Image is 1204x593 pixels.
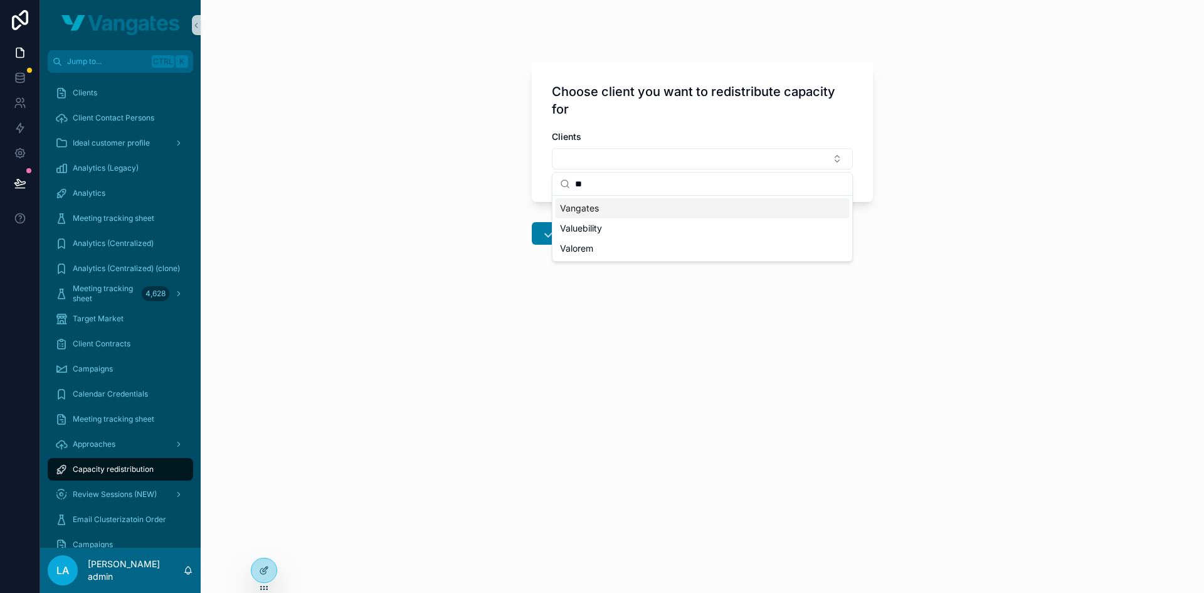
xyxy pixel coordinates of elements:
[48,132,193,154] a: Ideal customer profile
[552,148,853,169] button: Select Button
[48,107,193,129] a: Client Contact Persons
[73,389,148,399] span: Calendar Credentials
[73,364,113,374] span: Campaigns
[56,563,69,578] span: la
[560,202,599,215] span: Vangates
[73,188,105,198] span: Analytics
[61,15,179,35] img: App logo
[73,314,124,324] span: Target Market
[73,264,180,274] span: Analytics (Centralized) (clone)
[48,307,193,330] a: Target Market
[73,284,137,304] span: Meeting tracking sheet
[48,207,193,230] a: Meeting tracking sheet
[48,458,193,481] a: Capacity redistribution
[73,489,157,500] span: Review Sessions (NEW)
[48,408,193,430] a: Meeting tracking sheet
[48,282,193,305] a: Meeting tracking sheet4,628
[73,213,154,223] span: Meeting tracking sheet
[73,515,166,525] span: Email Clusterizatoin Order
[73,540,113,550] span: Campaigns
[552,131,581,142] span: Clients
[48,182,193,205] a: Analytics
[73,238,154,248] span: Analytics (Centralized)
[73,88,97,98] span: Clients
[73,163,139,173] span: Analytics (Legacy)
[48,157,193,179] a: Analytics (Legacy)
[560,242,593,255] span: Valorem
[73,113,154,123] span: Client Contact Persons
[73,464,154,474] span: Capacity redistribution
[152,55,174,68] span: Ctrl
[552,83,853,118] h1: Choose client you want to redistribute capacity for
[40,73,201,548] div: scrollable content
[552,196,852,261] div: Suggestions
[73,138,150,148] span: Ideal customer profile
[532,222,592,245] button: Next
[73,414,154,424] span: Meeting tracking sheet
[48,483,193,506] a: Review Sessions (NEW)
[48,82,193,104] a: Clients
[88,558,183,583] p: [PERSON_NAME] admin
[48,333,193,355] a: Client Contracts
[48,433,193,456] a: Approaches
[73,339,130,349] span: Client Contracts
[48,508,193,531] a: Email Clusterizatoin Order
[48,383,193,405] a: Calendar Credentials
[48,232,193,255] a: Analytics (Centralized)
[48,533,193,556] a: Campaigns
[48,257,193,280] a: Analytics (Centralized) (clone)
[142,286,169,301] div: 4,628
[67,56,147,67] span: Jump to...
[177,56,187,67] span: K
[48,50,193,73] button: Jump to...CtrlK
[73,439,115,449] span: Approaches
[560,222,602,235] span: Valuebility
[48,358,193,380] a: Campaigns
